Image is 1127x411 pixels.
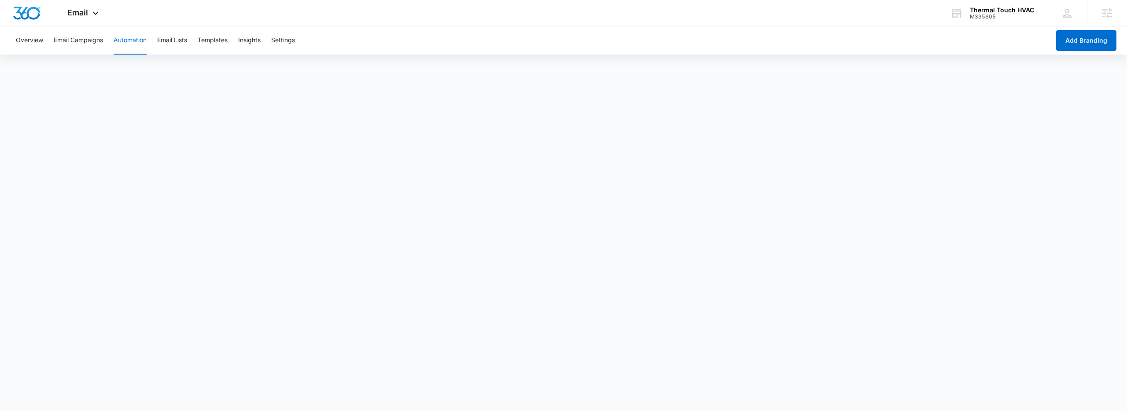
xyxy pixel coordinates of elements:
[238,26,261,55] button: Insights
[198,26,228,55] button: Templates
[970,14,1034,20] div: account id
[16,26,43,55] button: Overview
[54,26,103,55] button: Email Campaigns
[114,26,147,55] button: Automation
[271,26,295,55] button: Settings
[970,7,1034,14] div: account name
[1056,30,1116,51] button: Add Branding
[67,8,88,17] span: Email
[157,26,187,55] button: Email Lists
